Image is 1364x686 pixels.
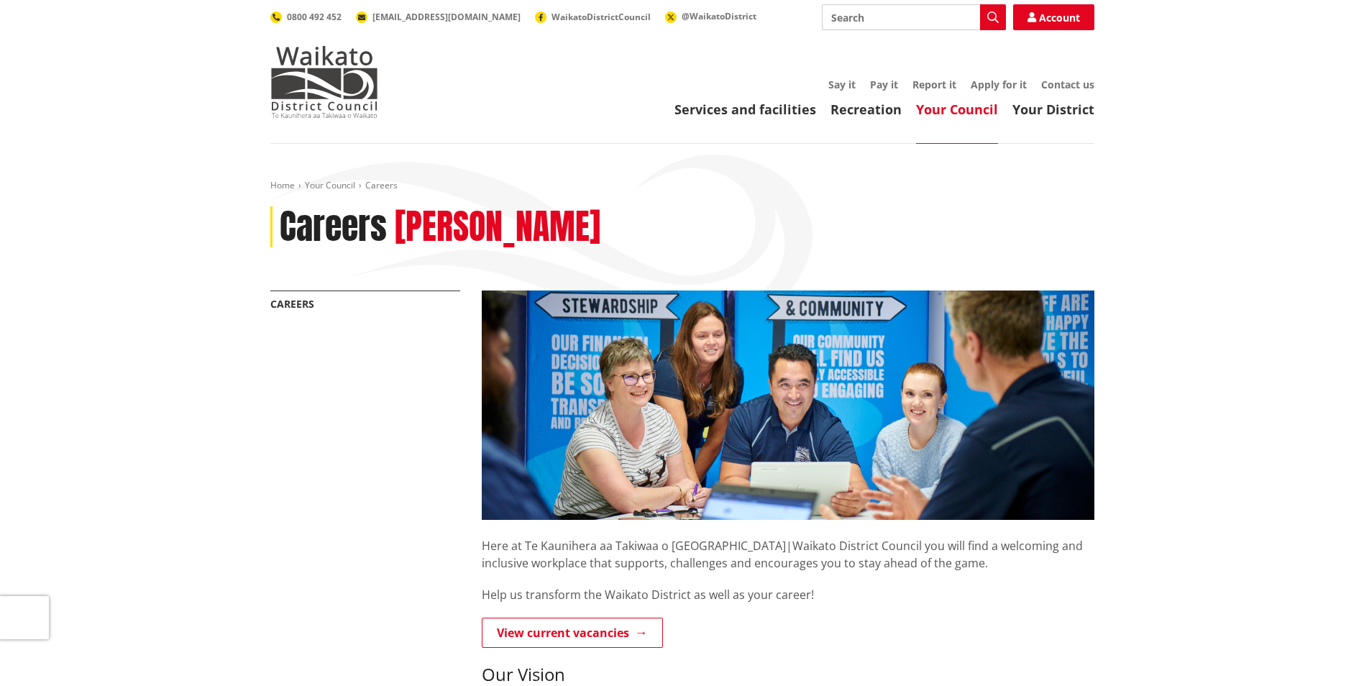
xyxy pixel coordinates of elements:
input: Search input [822,4,1006,30]
img: Waikato District Council - Te Kaunihera aa Takiwaa o Waikato [270,46,378,118]
a: 0800 492 452 [270,11,342,23]
span: WaikatoDistrictCouncil [551,11,651,23]
span: [EMAIL_ADDRESS][DOMAIN_NAME] [372,11,521,23]
h3: Our Vision [482,664,1094,685]
img: Ngaaruawaahia staff discussing planning [482,291,1094,520]
h2: [PERSON_NAME] [395,206,600,248]
a: [EMAIL_ADDRESS][DOMAIN_NAME] [356,11,521,23]
span: @WaikatoDistrict [682,10,756,22]
span: 0800 492 452 [287,11,342,23]
p: Help us transform the Waikato District as well as your career! [482,586,1094,603]
a: View current vacancies [482,618,663,648]
h1: Careers [280,206,387,248]
a: Services and facilities [674,101,816,118]
a: Say it [828,78,856,91]
nav: breadcrumb [270,180,1094,192]
a: WaikatoDistrictCouncil [535,11,651,23]
a: Contact us [1041,78,1094,91]
a: Account [1013,4,1094,30]
a: Careers [270,297,314,311]
span: Careers [365,179,398,191]
a: Apply for it [971,78,1027,91]
a: Home [270,179,295,191]
a: Your Council [305,179,355,191]
a: Your Council [916,101,998,118]
a: Your District [1012,101,1094,118]
p: Here at Te Kaunihera aa Takiwaa o [GEOGRAPHIC_DATA]|Waikato District Council you will find a welc... [482,520,1094,572]
a: @WaikatoDistrict [665,10,756,22]
a: Pay it [870,78,898,91]
a: Recreation [830,101,902,118]
a: Report it [912,78,956,91]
